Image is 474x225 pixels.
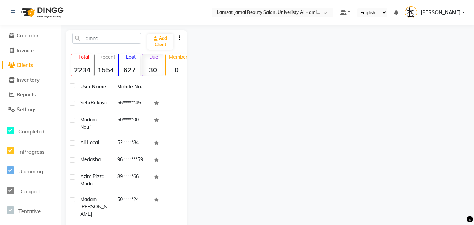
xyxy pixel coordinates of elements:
[2,76,59,84] a: Inventory
[421,9,461,16] span: [PERSON_NAME]
[80,139,99,146] span: ali local
[2,47,59,55] a: Invoice
[144,54,164,60] p: Due
[17,77,40,83] span: Inventory
[80,116,97,130] span: Madam Nouf
[80,99,91,106] span: Sehr
[72,33,141,44] input: Search by Name/Mobile/Email/Code
[142,66,164,74] strong: 30
[98,54,117,60] p: Recent
[169,54,187,60] p: Member
[113,79,150,95] th: Mobile No.
[18,188,40,195] span: Dropped
[17,62,33,68] span: Clients
[18,128,44,135] span: Completed
[17,106,36,113] span: Settings
[147,34,173,50] a: Add Client
[76,79,113,95] th: User Name
[17,91,36,98] span: Reports
[17,47,34,54] span: Invoice
[95,66,117,74] strong: 1554
[119,66,140,74] strong: 627
[80,173,104,187] span: azim pizza mudo
[18,168,43,175] span: Upcoming
[405,6,417,18] img: Lamsat Jamal
[80,156,101,163] span: medasha
[2,32,59,40] a: Calendar
[71,66,93,74] strong: 2234
[17,32,39,39] span: Calendar
[2,61,59,69] a: Clients
[2,106,59,114] a: Settings
[91,99,107,106] span: Rukaya
[121,54,140,60] p: Lost
[2,91,59,99] a: Reports
[80,196,107,217] span: madam [PERSON_NAME]
[18,148,44,155] span: InProgress
[166,66,187,74] strong: 0
[18,3,65,22] img: logo
[74,54,93,60] p: Total
[18,208,41,215] span: Tentative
